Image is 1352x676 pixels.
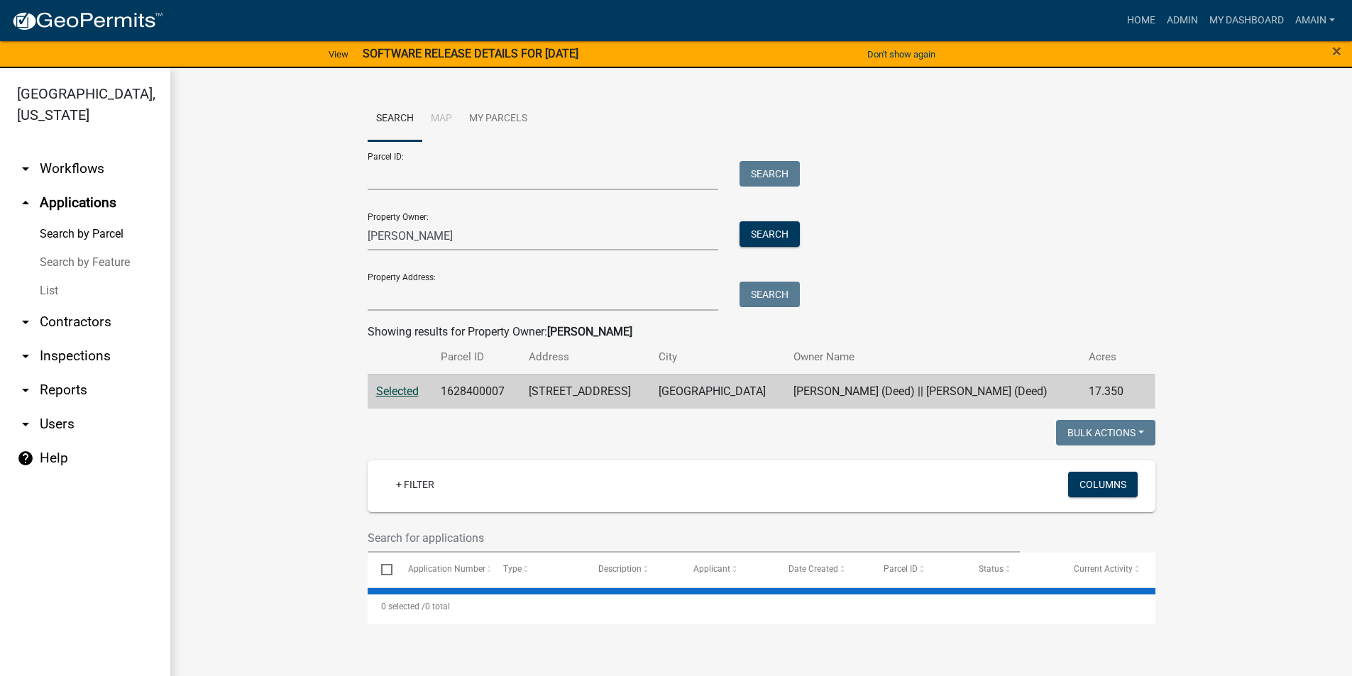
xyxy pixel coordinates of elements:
button: Don't show again [862,43,941,66]
div: Showing results for Property Owner: [368,323,1155,340]
strong: [PERSON_NAME] [547,325,632,338]
a: + Filter [385,472,446,497]
span: × [1332,41,1341,61]
datatable-header-cell: Type [490,553,585,587]
datatable-header-cell: Select [368,553,395,587]
a: AMain [1290,7,1341,34]
th: Owner Name [785,340,1080,374]
span: Status [979,564,1004,574]
button: Bulk Actions [1056,420,1155,445]
datatable-header-cell: Date Created [775,553,870,587]
a: Home [1121,7,1161,34]
i: arrow_drop_down [17,348,34,365]
input: Search for applications [368,523,1021,553]
div: 0 total [368,589,1155,624]
datatable-header-cell: Status [965,553,1060,587]
span: Applicant [693,564,730,574]
td: [PERSON_NAME] (Deed) || [PERSON_NAME] (Deed) [785,374,1080,409]
i: arrow_drop_down [17,382,34,399]
datatable-header-cell: Applicant [680,553,775,587]
td: 1628400007 [432,374,520,409]
th: Acres [1080,340,1136,374]
th: Address [520,340,650,374]
td: [STREET_ADDRESS] [520,374,650,409]
button: Search [740,282,800,307]
th: City [650,340,785,374]
a: My Dashboard [1204,7,1290,34]
td: 17.350 [1080,374,1136,409]
i: help [17,450,34,467]
button: Close [1332,43,1341,60]
span: Current Activity [1074,564,1133,574]
span: Date Created [788,564,838,574]
th: Parcel ID [432,340,520,374]
datatable-header-cell: Application Number [395,553,490,587]
a: Admin [1161,7,1204,34]
a: Selected [376,384,419,398]
datatable-header-cell: Parcel ID [870,553,965,587]
strong: SOFTWARE RELEASE DETAILS FOR [DATE] [363,47,578,60]
i: arrow_drop_down [17,314,34,331]
button: Search [740,161,800,187]
i: arrow_drop_up [17,194,34,211]
span: Description [598,564,642,574]
span: 0 selected / [381,602,425,611]
i: arrow_drop_down [17,160,34,177]
i: arrow_drop_down [17,416,34,433]
datatable-header-cell: Current Activity [1060,553,1155,587]
span: Application Number [408,564,485,574]
span: Type [503,564,522,574]
button: Search [740,221,800,247]
a: View [323,43,354,66]
datatable-header-cell: Description [585,553,680,587]
a: Search [368,96,422,142]
a: My Parcels [461,96,536,142]
span: Parcel ID [884,564,918,574]
button: Columns [1068,472,1138,497]
td: [GEOGRAPHIC_DATA] [650,374,785,409]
